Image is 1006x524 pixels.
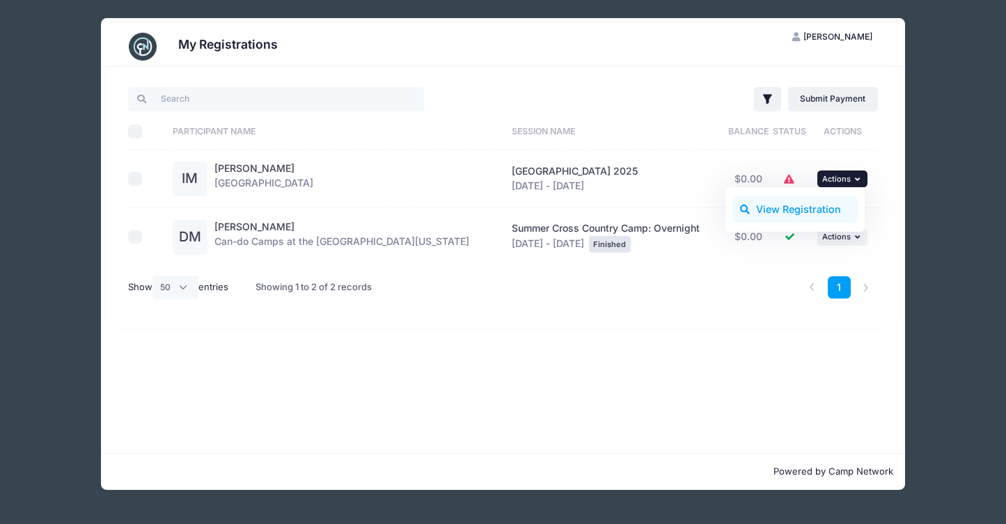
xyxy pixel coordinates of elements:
[726,150,771,209] td: $0.00
[732,196,858,223] a: View Registration
[128,276,228,299] label: Show entries
[771,113,808,150] th: Status: activate to sort column ascending
[113,465,894,479] p: Powered by Camp Network
[803,31,872,42] span: [PERSON_NAME]
[214,220,469,255] div: Can-do Camps at the [GEOGRAPHIC_DATA][US_STATE]
[129,33,157,61] img: CampNetwork
[780,25,885,49] button: [PERSON_NAME]
[726,208,771,266] td: $0.00
[173,161,207,196] div: IM
[822,174,851,184] span: Actions
[505,113,726,150] th: Session Name: activate to sort column ascending
[828,276,851,299] a: 1
[512,164,718,193] div: [DATE] - [DATE]
[512,165,638,177] span: [GEOGRAPHIC_DATA] 2025
[589,236,631,253] div: Finished
[822,232,851,241] span: Actions
[173,220,207,255] div: DM
[214,161,313,196] div: [GEOGRAPHIC_DATA]
[512,221,718,253] div: [DATE] - [DATE]
[788,87,878,111] a: Submit Payment
[808,113,877,150] th: Actions: activate to sort column ascending
[214,162,294,174] a: [PERSON_NAME]
[726,113,771,150] th: Balance: activate to sort column ascending
[817,229,867,246] button: Actions
[256,271,372,303] div: Showing 1 to 2 of 2 records
[166,113,505,150] th: Participant Name: activate to sort column ascending
[214,221,294,232] a: [PERSON_NAME]
[128,113,166,150] th: Select All
[178,37,278,51] h3: My Registrations
[128,87,424,111] input: Search
[173,173,207,185] a: IM
[173,232,207,244] a: DM
[512,222,700,234] span: Summer Cross Country Camp: Overnight
[152,276,198,299] select: Showentries
[817,170,867,187] button: Actions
